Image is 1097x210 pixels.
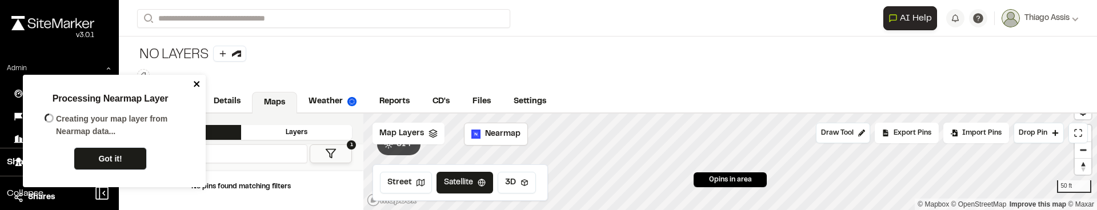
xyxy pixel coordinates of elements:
[1075,142,1091,158] button: Zoom out
[297,91,368,112] a: Weather
[1002,9,1079,27] button: Thiago Assis
[310,144,352,163] button: 1
[368,91,421,112] a: Reports
[894,128,931,138] span: Export Pins
[883,6,942,30] div: Open AI Assistant
[816,123,870,143] button: Draw Tool
[962,128,1002,138] span: Import Pins
[7,63,27,74] p: Admin
[464,123,528,146] button: Nearmap
[951,200,1007,208] a: OpenStreetMap
[202,91,252,112] a: Details
[1057,180,1091,193] div: 50 ft
[1068,200,1094,208] a: Maxar
[900,11,932,25] span: AI Help
[875,123,939,143] div: No pins available to export
[11,16,94,30] img: rebrand.png
[498,172,536,193] button: 3D
[367,193,417,207] a: Mapbox logo
[380,172,432,193] button: Street
[7,187,43,200] span: Collapse
[193,79,201,88] button: close
[1024,12,1070,25] span: Thiago Assis
[461,91,502,112] a: Files
[53,92,168,106] p: Processing Nearmap Layer
[347,97,357,106] img: precipai.png
[1002,9,1020,27] img: User
[56,112,181,139] span: Creating your map layer from Nearmap data...
[883,6,937,30] button: Open AI Assistant
[502,91,558,112] a: Settings
[379,127,424,140] span: Map Layers
[241,125,352,140] div: Layers
[471,130,481,139] img: Nearmap
[709,175,752,185] span: 0 pins in area
[397,138,414,151] span: 81 ° F
[191,184,291,189] span: No pins found matching filters
[1014,123,1064,143] button: Drop Pin
[11,30,94,41] div: Oh geez...please don't...
[1010,200,1066,208] a: Map feedback
[7,155,83,169] span: Share Workspace
[918,200,949,208] a: Mapbox
[137,9,158,28] button: Search
[252,92,297,114] a: Maps
[1019,128,1047,138] span: Drop Pin
[137,69,150,82] button: Edit Tags
[1075,158,1091,175] button: Reset bearing to north
[421,91,461,112] a: CD's
[347,140,356,150] span: 1
[74,147,147,170] a: Got it!
[437,172,493,193] button: Satellite
[1075,159,1091,175] span: Reset bearing to north
[943,123,1009,143] div: Import Pins into your project
[137,46,246,64] div: No Layers
[485,128,521,140] span: Nearmap
[377,134,421,155] button: 81°F
[821,128,854,138] span: Draw Tool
